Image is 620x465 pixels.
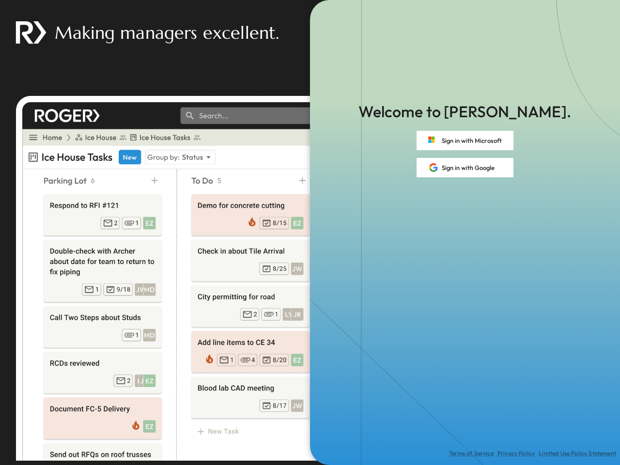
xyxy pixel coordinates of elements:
[539,449,616,457] a: Limited Use Policy Statement
[449,449,494,457] a: Terms of Service
[417,158,513,177] button: Sign in with Google
[497,449,535,457] a: Privacy Policy
[358,101,571,123] p: Welcome to [PERSON_NAME].
[55,20,279,45] p: Making managers excellent.
[417,131,513,150] button: Sign in with Microsoft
